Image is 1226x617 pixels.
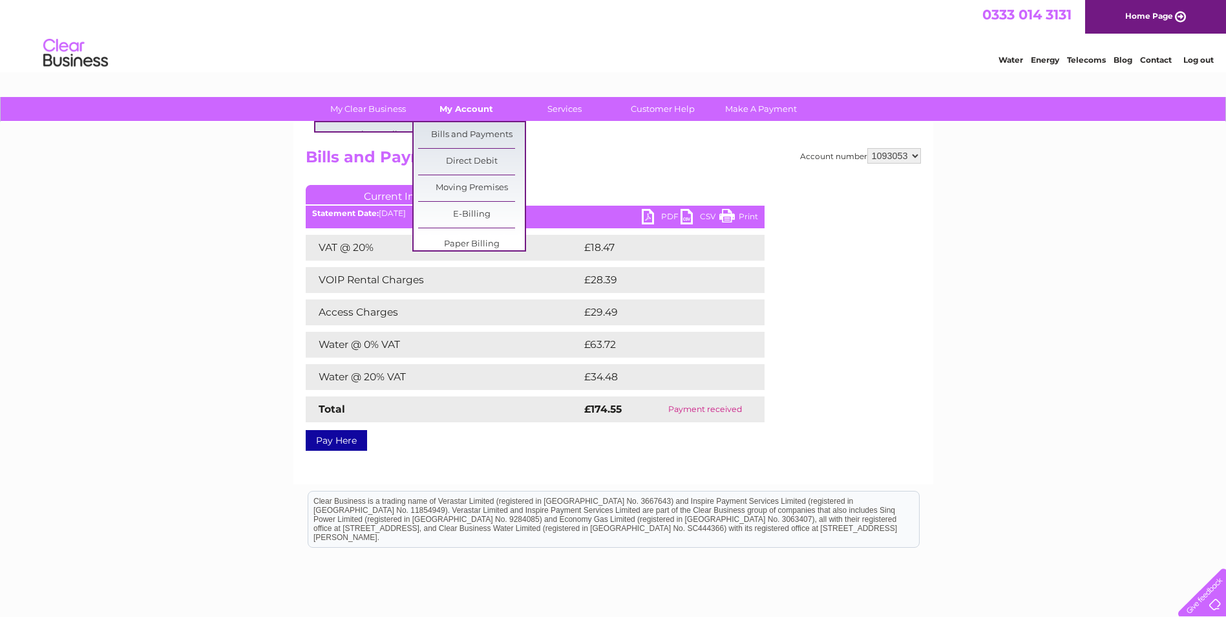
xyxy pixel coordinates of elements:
[308,7,919,63] div: Clear Business is a trading name of Verastar Limited (registered in [GEOGRAPHIC_DATA] No. 3667643...
[413,97,520,121] a: My Account
[642,209,681,228] a: PDF
[312,208,379,218] b: Statement Date:
[319,403,345,415] strong: Total
[646,396,764,422] td: Payment received
[581,267,739,293] td: £28.39
[306,332,581,358] td: Water @ 0% VAT
[581,332,738,358] td: £63.72
[306,364,581,390] td: Water @ 20% VAT
[306,148,921,173] h2: Bills and Payments
[609,97,716,121] a: Customer Help
[584,403,622,415] strong: £174.55
[418,232,525,257] a: Paper Billing
[681,209,719,228] a: CSV
[1140,55,1172,65] a: Contact
[719,209,758,228] a: Print
[581,299,739,325] td: £29.49
[418,175,525,201] a: Moving Premises
[306,209,765,218] div: [DATE]
[708,97,814,121] a: Make A Payment
[315,97,421,121] a: My Clear Business
[581,364,739,390] td: £34.48
[418,149,525,175] a: Direct Debit
[1183,55,1214,65] a: Log out
[306,235,581,261] td: VAT @ 20%
[982,6,1072,23] a: 0333 014 3131
[511,97,618,121] a: Services
[800,148,921,164] div: Account number
[1067,55,1106,65] a: Telecoms
[306,185,500,204] a: Current Invoice
[1031,55,1059,65] a: Energy
[999,55,1023,65] a: Water
[306,299,581,325] td: Access Charges
[1114,55,1132,65] a: Blog
[306,267,581,293] td: VOIP Rental Charges
[418,122,525,148] a: Bills and Payments
[306,430,367,451] a: Pay Here
[320,122,427,148] a: Login Details
[418,202,525,228] a: E-Billing
[581,235,737,261] td: £18.47
[43,34,109,73] img: logo.png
